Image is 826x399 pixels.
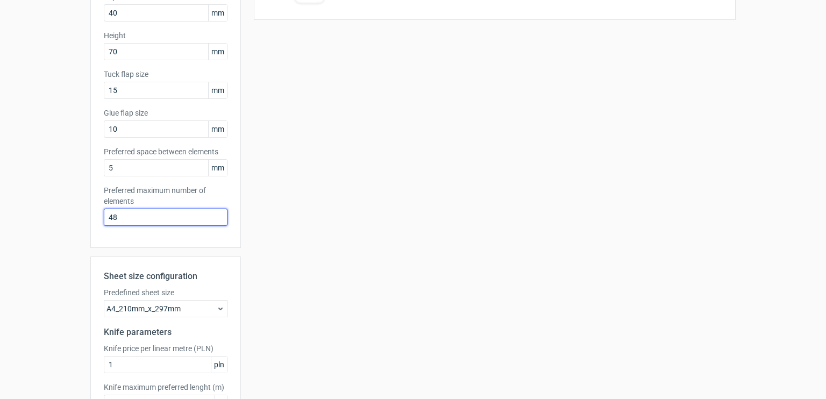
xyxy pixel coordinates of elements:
[104,108,227,118] label: Glue flap size
[104,382,227,393] label: Knife maximum preferred lenght (m)
[104,287,227,298] label: Predefined sheet size
[208,44,227,60] span: mm
[104,146,227,157] label: Preferred space between elements
[208,121,227,137] span: mm
[208,5,227,21] span: mm
[208,82,227,98] span: mm
[211,357,227,373] span: pln
[104,185,227,206] label: Preferred maximum number of elements
[104,270,227,283] h2: Sheet size configuration
[104,69,227,80] label: Tuck flap size
[208,160,227,176] span: mm
[104,300,227,317] div: A4_210mm_x_297mm
[104,326,227,339] h2: Knife parameters
[104,343,227,354] label: Knife price per linear metre (PLN)
[104,30,227,41] label: Height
